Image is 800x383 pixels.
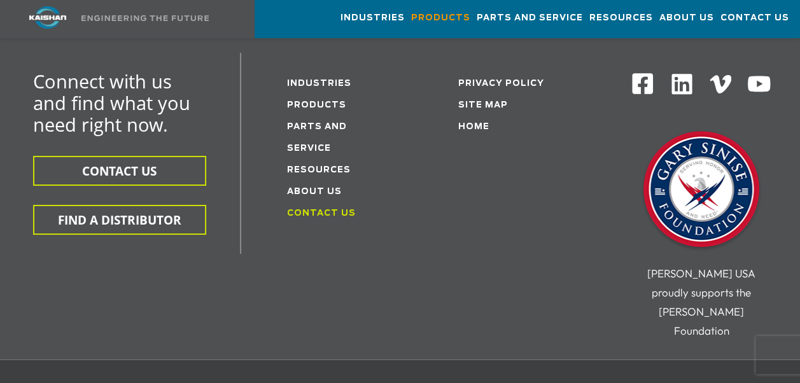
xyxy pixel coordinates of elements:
[287,209,356,218] a: Contact Us
[81,15,209,21] img: Engineering the future
[589,11,653,25] span: Resources
[647,267,755,337] span: [PERSON_NAME] USA proudly supports the [PERSON_NAME] Foundation
[411,11,470,25] span: Products
[477,11,583,25] span: Parts and Service
[33,156,206,186] button: CONTACT US
[589,1,653,35] a: Resources
[659,1,714,35] a: About Us
[287,101,346,109] a: Products
[340,1,405,35] a: Industries
[458,123,489,131] a: Home
[720,11,789,25] span: Contact Us
[710,75,731,94] img: Vimeo
[33,69,190,137] span: Connect with us and find what you need right now.
[458,101,508,109] a: Site Map
[287,166,351,174] a: Resources
[287,123,347,153] a: Parts and service
[631,72,654,95] img: Facebook
[287,188,342,196] a: About Us
[411,1,470,35] a: Products
[638,127,765,254] img: Gary Sinise Foundation
[720,1,789,35] a: Contact Us
[670,72,694,97] img: Linkedin
[287,80,351,88] a: Industries
[340,11,405,25] span: Industries
[747,72,771,97] img: Youtube
[659,11,714,25] span: About Us
[458,80,544,88] a: Privacy Policy
[33,205,206,235] button: FIND A DISTRIBUTOR
[477,1,583,35] a: Parts and Service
